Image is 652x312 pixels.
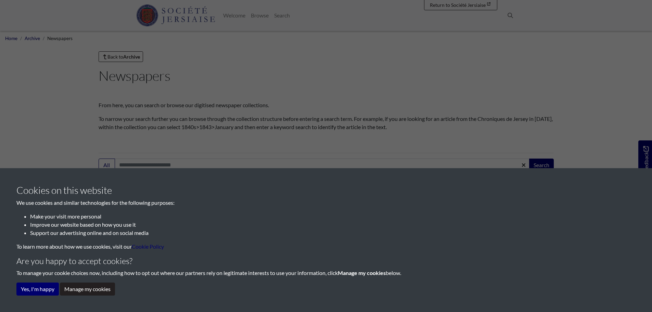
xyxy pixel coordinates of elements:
h3: Cookies on this website [16,185,636,196]
li: Support our advertising online and on social media [30,229,636,237]
p: To learn more about how we use cookies, visit our [16,242,636,251]
li: Improve our website based on how you use it [30,221,636,229]
p: To manage your cookie choices now, including how to opt out where our partners rely on legitimate... [16,269,636,277]
p: We use cookies and similar technologies for the following purposes: [16,199,636,207]
button: Yes, I'm happy [16,283,59,296]
li: Make your visit more personal [30,212,636,221]
strong: Manage my cookies [338,270,386,276]
a: learn more about cookies [132,243,164,250]
h4: Are you happy to accept cookies? [16,256,636,266]
button: Manage my cookies [60,283,115,296]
